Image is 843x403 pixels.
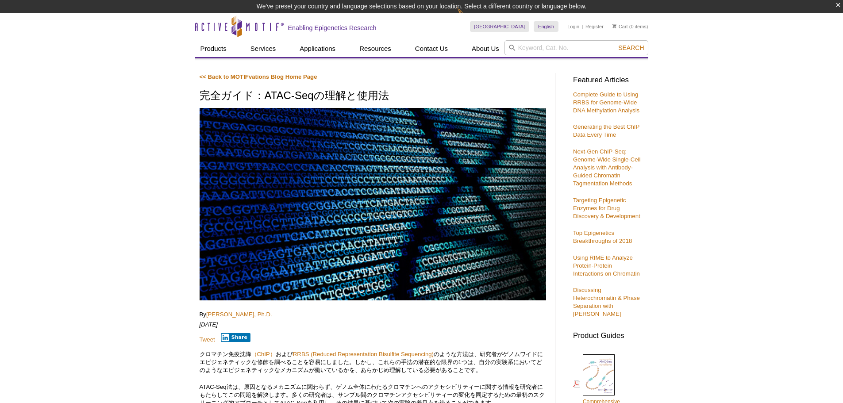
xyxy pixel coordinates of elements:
a: Products [195,40,232,57]
a: << Back to MOTIFvations Blog Home Page [200,73,317,80]
a: Contact Us [410,40,453,57]
a: Discussing Heterochromatin & Phase Separation with [PERSON_NAME] [573,287,640,317]
input: Keyword, Cat. No. [504,40,648,55]
p: クロマチン免疫沈降 および のような方法は、研究者がゲノムワイドにエピジェネティックな修飾を調べることを容易にしました。しかし、これらの手法の潜在的な限界の1つは、自分の実験系においてどのような... [200,350,546,374]
h2: Enabling Epigenetics Research [288,24,377,32]
li: (0 items) [612,21,648,32]
a: [GEOGRAPHIC_DATA] [470,21,530,32]
a: （ChIP） [251,351,276,357]
a: Complete Guide to Using RRBS for Genome-Wide DNA Methylation Analysis [573,91,639,114]
a: Next-Gen ChIP-Seq: Genome-Wide Single-Cell Analysis with Antibody-Guided Chromatin Tagmentation M... [573,148,640,187]
button: Search [616,44,647,52]
a: Tweet [200,336,215,343]
em: [DATE] [200,321,218,328]
a: About Us [466,40,504,57]
a: [PERSON_NAME], Ph.D. [206,311,272,318]
a: Services [245,40,281,57]
li: | [582,21,583,32]
button: Share [221,333,250,342]
a: Login [567,23,579,30]
span: Search [618,44,644,51]
a: English [534,21,558,32]
img: Your Cart [612,24,616,28]
a: Generating the Best ChIP Data Every Time [573,123,639,138]
p: By [200,311,546,319]
a: Cart [612,23,628,30]
a: Resources [354,40,396,57]
img: Change Here [457,7,481,27]
a: Targeting Epigenetic Enzymes for Drug Discovery & Development [573,197,640,219]
h3: Featured Articles [573,77,644,84]
a: Top Epigenetics Breakthroughs of 2018 [573,230,632,244]
img: Comprehensive ATAC-Seq Solutions [583,354,615,395]
h3: Product Guides [573,327,644,340]
img: ATAC-Seq [200,108,546,300]
a: RRBS (Reduced Representation Bisulfite Sequencing) [293,351,434,357]
a: Applications [294,40,341,57]
a: Using RIME to Analyze Protein-Protein Interactions on Chromatin [573,254,640,277]
a: Register [585,23,604,30]
h1: 完全ガイド：ATAC-Seqの理解と使用法 [200,90,546,103]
